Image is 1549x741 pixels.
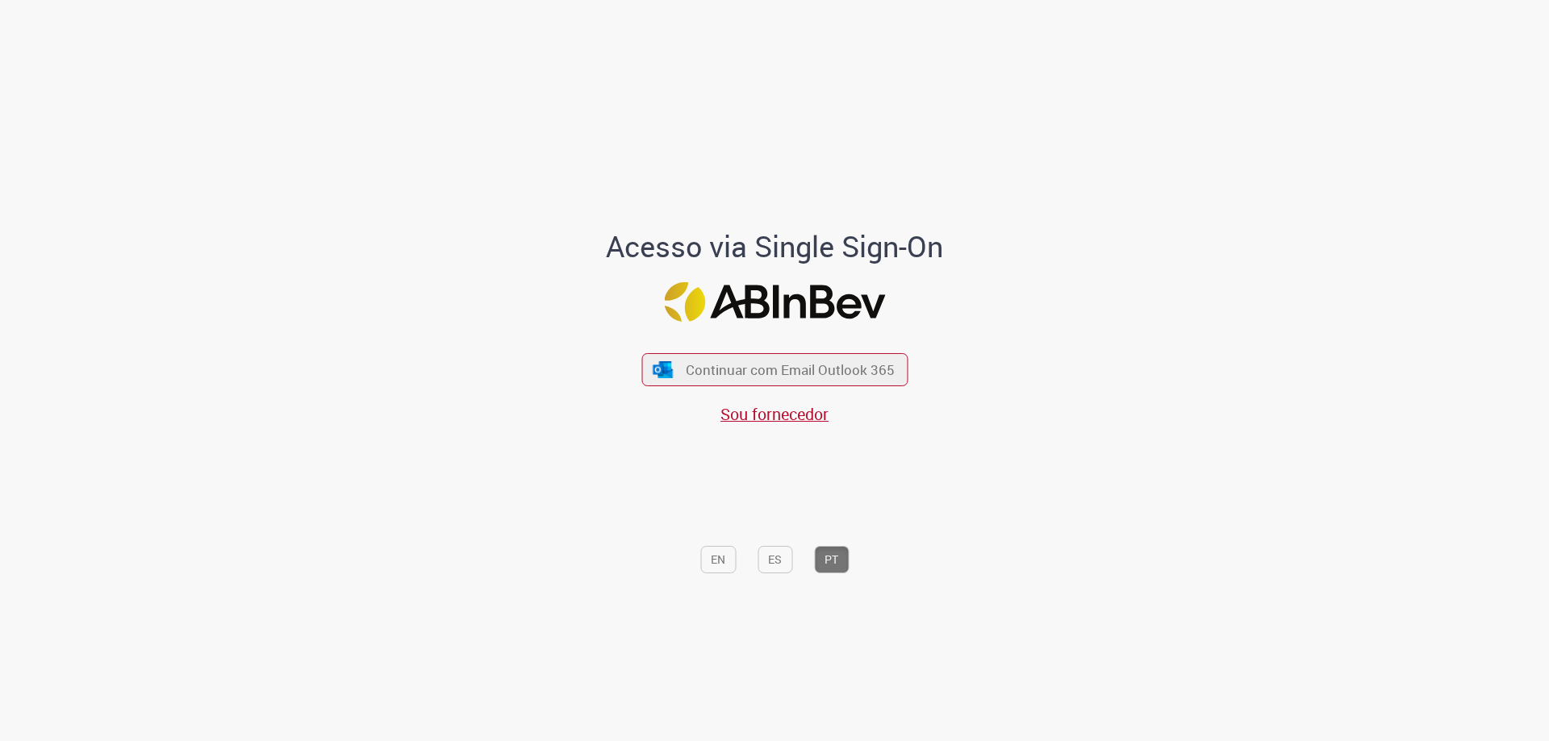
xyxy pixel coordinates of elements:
h1: Acesso via Single Sign-On [551,231,999,263]
img: Logo ABInBev [664,282,885,322]
button: ES [758,546,792,573]
img: ícone Azure/Microsoft 360 [652,361,674,378]
span: Continuar com Email Outlook 365 [686,360,895,379]
button: EN [700,546,736,573]
button: PT [814,546,849,573]
button: ícone Azure/Microsoft 360 Continuar com Email Outlook 365 [641,353,908,386]
a: Sou fornecedor [720,403,829,425]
